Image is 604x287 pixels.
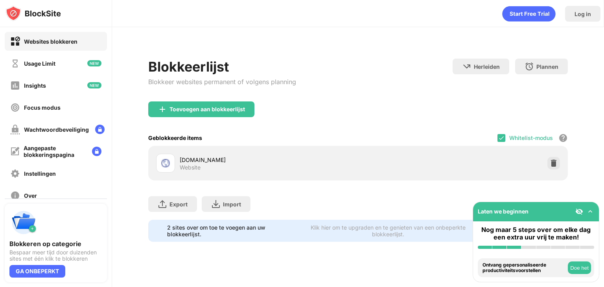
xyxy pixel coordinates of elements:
div: [DOMAIN_NAME] [180,156,358,164]
img: push-categories.svg [9,208,38,237]
img: customize-block-page-off.svg [10,147,20,156]
div: Export [169,201,188,208]
div: GA ONBEPERKT [9,265,65,278]
div: Whitelist-modus [509,134,553,141]
div: Nog maar 5 steps over om elke dag een extra uur vrij te maken! [478,226,594,241]
div: animation [502,6,556,22]
div: Blokkeer websites permanent of volgens planning [148,78,296,86]
img: insights-off.svg [10,81,20,90]
div: Toevoegen aan blokkeerlijst [169,106,245,112]
img: password-protection-off.svg [10,125,20,134]
img: omni-setup-toggle.svg [586,208,594,215]
div: Ontvang gepersonaliseerde productiviteitsvoorstellen [482,262,566,274]
img: time-usage-off.svg [10,59,20,68]
div: Aangepaste blokkeringspagina [24,145,86,158]
div: Herleiden [474,63,500,70]
div: Usage Limit [24,60,55,67]
div: Import [223,201,241,208]
div: Laten we beginnen [478,208,528,215]
img: about-off.svg [10,191,20,201]
div: Blokkeerlijst [148,59,296,75]
img: logo-blocksite.svg [6,6,61,21]
img: new-icon.svg [87,60,101,66]
div: Klik hier om te upgraden en te genieten van een onbeperkte blokkeerlijst. [299,224,477,237]
img: settings-off.svg [10,169,20,178]
div: Focus modus [24,104,61,111]
div: Insights [24,82,46,89]
div: Websites blokkeren [24,38,77,45]
img: favicons [161,158,170,168]
div: 2 sites over om toe te voegen aan uw blokkeerlijst. [167,224,294,237]
img: focus-off.svg [10,103,20,112]
div: Over [24,192,37,199]
img: lock-menu.svg [95,125,105,134]
img: block-on.svg [10,37,20,46]
div: Plannen [536,63,558,70]
div: Geblokkeerde items [148,134,202,141]
div: Bespaar meer tijd door duizenden sites met één klik te blokkeren [9,249,102,262]
img: new-icon.svg [87,82,101,88]
img: check.svg [498,135,505,141]
div: Instellingen [24,170,56,177]
img: lock-menu.svg [92,147,101,156]
div: Wachtwoordbeveiliging [24,126,89,133]
img: eye-not-visible.svg [575,208,583,215]
div: Website [180,164,201,171]
button: Doe het [568,261,591,274]
div: Blokkeren op categorie [9,240,102,248]
div: Log in [575,11,591,17]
